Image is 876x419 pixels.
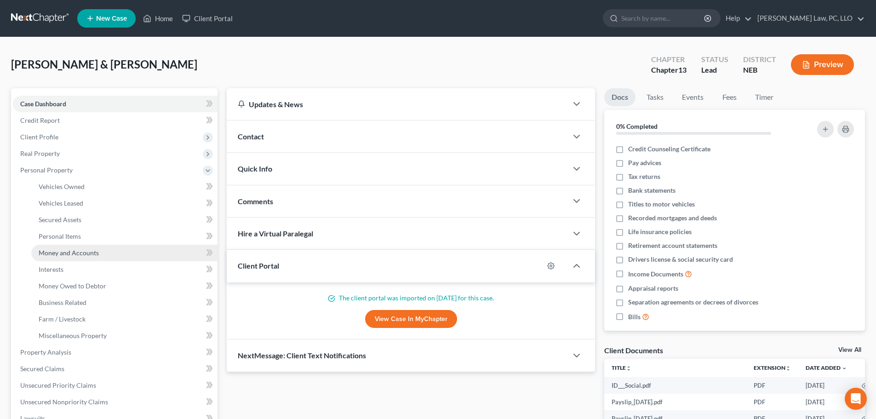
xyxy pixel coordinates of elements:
[20,100,66,108] span: Case Dashboard
[238,293,584,303] p: The client portal was imported on [DATE] for this case.
[678,65,687,74] span: 13
[701,65,728,75] div: Lead
[628,172,660,181] span: Tax returns
[798,394,854,410] td: [DATE]
[20,365,64,373] span: Secured Claims
[238,164,272,173] span: Quick Info
[721,10,752,27] a: Help
[628,186,676,195] span: Bank statements
[628,144,710,154] span: Credit Counseling Certificate
[20,381,96,389] span: Unsecured Priority Claims
[628,200,695,209] span: Titles to motor vehicles
[96,15,127,22] span: New Case
[39,282,106,290] span: Money Owed to Debtor
[31,245,218,261] a: Money and Accounts
[39,315,86,323] span: Farm / Livestock
[845,388,867,410] div: Open Intercom Messenger
[628,270,683,279] span: Income Documents
[238,229,313,238] span: Hire a Virtual Paralegal
[39,249,99,257] span: Money and Accounts
[639,88,671,106] a: Tasks
[31,212,218,228] a: Secured Assets
[754,364,791,371] a: Extensionunfold_more
[13,112,218,129] a: Credit Report
[746,377,798,394] td: PDF
[628,284,678,293] span: Appraisal reports
[798,377,854,394] td: [DATE]
[838,347,861,353] a: View All
[20,133,58,141] span: Client Profile
[701,54,728,65] div: Status
[651,65,687,75] div: Chapter
[628,241,717,250] span: Retirement account statements
[238,197,273,206] span: Comments
[628,298,758,307] span: Separation agreements or decrees of divorces
[621,10,705,27] input: Search by name...
[39,332,107,339] span: Miscellaneous Property
[651,54,687,65] div: Chapter
[31,294,218,311] a: Business Related
[604,88,636,106] a: Docs
[675,88,711,106] a: Events
[628,312,641,321] span: Bills
[604,377,746,394] td: ID___Social.pdf
[177,10,237,27] a: Client Portal
[31,311,218,327] a: Farm / Livestock
[791,54,854,75] button: Preview
[39,183,85,190] span: Vehicles Owned
[628,158,661,167] span: Pay advices
[806,364,847,371] a: Date Added expand_more
[13,361,218,377] a: Secured Claims
[39,298,86,306] span: Business Related
[39,232,81,240] span: Personal Items
[39,216,81,224] span: Secured Assets
[31,228,218,245] a: Personal Items
[238,261,279,270] span: Client Portal
[20,166,73,174] span: Personal Property
[238,351,366,360] span: NextMessage: Client Text Notifications
[11,57,197,71] span: [PERSON_NAME] & [PERSON_NAME]
[31,327,218,344] a: Miscellaneous Property
[746,394,798,410] td: PDF
[31,278,218,294] a: Money Owed to Debtor
[785,366,791,371] i: unfold_more
[628,255,733,264] span: Drivers license & social security card
[13,96,218,112] a: Case Dashboard
[39,265,63,273] span: Interests
[13,394,218,410] a: Unsecured Nonpriority Claims
[31,195,218,212] a: Vehicles Leased
[628,227,692,236] span: Life insurance policies
[31,261,218,278] a: Interests
[365,310,457,328] a: View Case in MyChapter
[743,54,776,65] div: District
[628,213,717,223] span: Recorded mortgages and deeds
[715,88,744,106] a: Fees
[39,199,83,207] span: Vehicles Leased
[31,178,218,195] a: Vehicles Owned
[616,122,658,130] strong: 0% Completed
[604,394,746,410] td: Payslip_[DATE].pdf
[743,65,776,75] div: NEB
[20,116,60,124] span: Credit Report
[20,398,108,406] span: Unsecured Nonpriority Claims
[238,99,556,109] div: Updates & News
[20,149,60,157] span: Real Property
[20,348,71,356] span: Property Analysis
[612,364,631,371] a: Titleunfold_more
[138,10,177,27] a: Home
[842,366,847,371] i: expand_more
[238,132,264,141] span: Contact
[626,366,631,371] i: unfold_more
[604,345,663,355] div: Client Documents
[753,10,865,27] a: [PERSON_NAME] Law, PC, LLO
[13,377,218,394] a: Unsecured Priority Claims
[748,88,781,106] a: Timer
[13,344,218,361] a: Property Analysis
